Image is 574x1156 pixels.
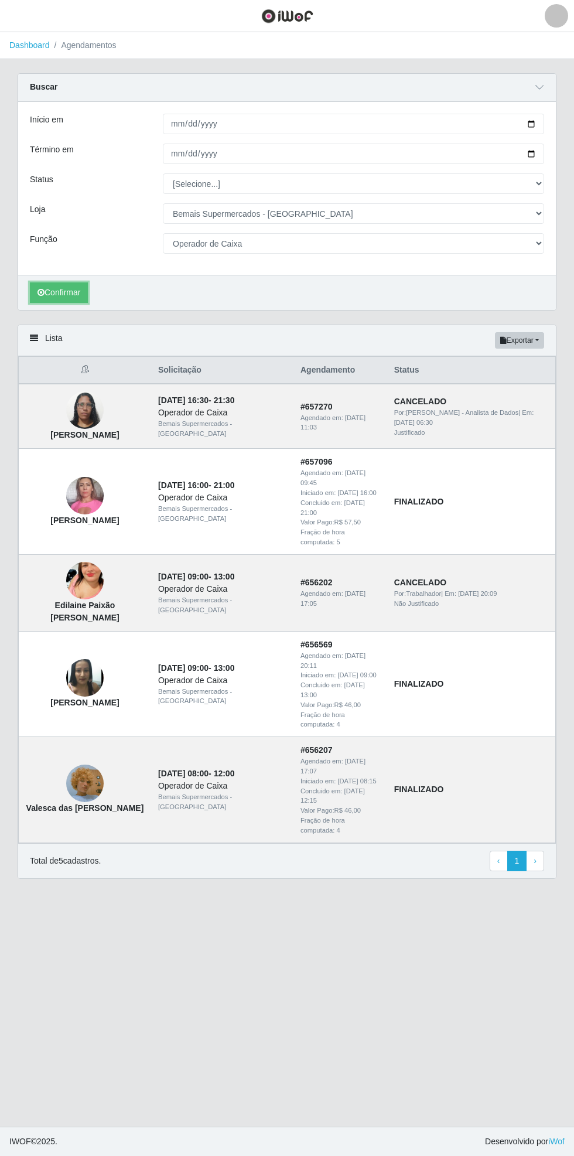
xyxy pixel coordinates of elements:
div: Fração de hora computada: 4 [300,710,380,730]
strong: # 657096 [300,457,333,466]
strong: CANCELADO [394,578,446,587]
time: 13:00 [214,663,235,673]
div: Concluido em: [300,786,380,806]
strong: CANCELADO [394,397,446,406]
img: Marta Silva dos Santos [66,386,104,435]
div: | Em: [394,589,548,599]
div: Valor Pago: R$ 46,00 [300,700,380,710]
strong: - [158,395,234,405]
img: Sandra Maria da Silva Dantas [66,470,104,520]
time: 13:00 [214,572,235,581]
img: creonilda Noberto da Silva [66,655,104,701]
strong: [PERSON_NAME] [50,430,119,439]
a: Next [526,851,544,872]
strong: # 656569 [300,640,333,649]
input: 00/00/0000 [163,144,544,164]
span: › [534,856,537,865]
time: 21:30 [214,395,235,405]
div: Agendado em: [300,756,380,776]
button: Exportar [495,332,544,349]
nav: pagination [490,851,544,872]
img: Valesca das Neves Pereira [66,750,104,817]
div: Operador de Caixa [158,583,286,595]
strong: FINALIZADO [394,497,444,506]
time: [DATE] 21:00 [300,499,365,516]
div: Operador de Caixa [158,407,286,419]
time: [DATE] 16:00 [158,480,209,490]
th: Solicitação [151,357,293,384]
strong: Valesca das [PERSON_NAME] [26,803,144,813]
div: Não Justificado [394,599,548,609]
strong: Edilaine Paixão [PERSON_NAME] [50,601,119,622]
div: Bemais Supermercados - [GEOGRAPHIC_DATA] [158,504,286,524]
strong: # 657270 [300,402,333,411]
time: 21:00 [214,480,235,490]
span: Por: [PERSON_NAME] - Analista de Dados [394,409,519,416]
time: [DATE] 20:09 [458,590,497,597]
div: Operador de Caixa [158,780,286,792]
div: Bemais Supermercados - [GEOGRAPHIC_DATA] [158,595,286,615]
div: Valor Pago: R$ 57,50 [300,517,380,527]
p: Total de 5 cadastros. [30,855,101,867]
th: Status [387,357,556,384]
strong: [PERSON_NAME] [50,698,119,707]
strong: - [158,663,234,673]
li: Agendamentos [50,39,117,52]
label: Término em [30,144,74,156]
span: ‹ [497,856,500,865]
span: © 2025 . [9,1135,57,1148]
img: CoreUI Logo [261,9,313,23]
label: Início em [30,114,63,126]
strong: - [158,769,234,778]
div: Concluido em: [300,680,380,700]
time: [DATE] 08:15 [337,778,376,785]
div: Bemais Supermercados - [GEOGRAPHIC_DATA] [158,687,286,707]
strong: [PERSON_NAME] [50,516,119,525]
div: Operador de Caixa [158,492,286,504]
strong: - [158,572,234,581]
time: [DATE] 16:00 [337,489,376,496]
div: Agendado em: [300,413,380,433]
time: [DATE] 16:30 [158,395,209,405]
time: [DATE] 20:11 [300,652,365,669]
div: Lista [18,325,556,356]
strong: FINALIZADO [394,679,444,688]
time: [DATE] 09:00 [158,572,209,581]
time: [DATE] 13:00 [300,681,365,698]
input: 00/00/0000 [163,114,544,134]
strong: - [158,480,234,490]
a: Previous [490,851,508,872]
th: Agendamento [293,357,387,384]
img: Edilaine Paixão Da Silva [66,547,104,614]
div: Agendado em: [300,468,380,488]
div: Iniciado em: [300,488,380,498]
div: Bemais Supermercados - [GEOGRAPHIC_DATA] [158,419,286,439]
div: | Em: [394,408,548,428]
a: 1 [507,851,527,872]
label: Status [30,173,53,186]
div: Agendado em: [300,589,380,609]
div: Operador de Caixa [158,674,286,687]
a: iWof [548,1137,565,1146]
div: Agendado em: [300,651,380,671]
time: [DATE] 06:30 [394,419,433,426]
div: Iniciado em: [300,776,380,786]
div: Justificado [394,428,548,438]
button: Confirmar [30,282,88,303]
strong: Buscar [30,82,57,91]
div: Concluido em: [300,498,380,518]
span: Por: Trabalhador [394,590,441,597]
time: [DATE] 09:00 [158,663,209,673]
label: Loja [30,203,45,216]
time: [DATE] 17:07 [300,758,365,775]
span: Desenvolvido por [485,1135,565,1148]
strong: # 656202 [300,578,333,587]
span: IWOF [9,1137,31,1146]
a: Dashboard [9,40,50,50]
time: [DATE] 08:00 [158,769,209,778]
strong: # 656207 [300,745,333,755]
div: Iniciado em: [300,670,380,680]
time: 12:00 [214,769,235,778]
div: Fração de hora computada: 4 [300,816,380,836]
label: Função [30,233,57,245]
